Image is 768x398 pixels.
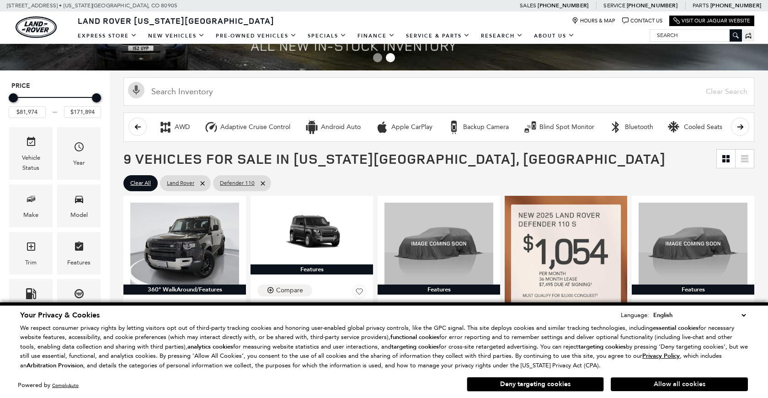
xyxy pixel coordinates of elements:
div: Android Auto [305,120,319,134]
div: Bluetooth [609,120,623,134]
button: Compare Vehicle [257,285,312,296]
div: AWD [159,120,172,134]
strong: Arbitration Provision [27,361,83,370]
div: Features [378,285,500,295]
div: Cooled Seats [668,120,682,134]
button: scroll left [128,118,147,136]
span: Land Rover [167,177,194,189]
a: New Vehicles [143,28,210,44]
a: Hours & Map [572,17,615,24]
span: Parts [693,2,709,9]
h5: Price [11,82,98,90]
strong: essential cookies [653,324,699,332]
a: land-rover [16,16,57,38]
span: Clear All [130,177,151,189]
div: 360° WalkAround/Features [123,285,246,295]
div: FueltypeFueltype [9,279,53,322]
button: BluetoothBluetooth [604,118,658,137]
img: 2025 LAND ROVER Defender 110 400PS S [257,203,366,264]
div: Adaptive Cruise Control [220,123,290,131]
a: [PHONE_NUMBER] [710,2,761,9]
img: 2025 LAND ROVER Defender 110 S [384,203,493,285]
div: Features [632,285,754,295]
div: Compare [276,286,303,295]
a: Land Rover [US_STATE][GEOGRAPHIC_DATA] [72,15,280,26]
div: Blind Spot Monitor [523,120,537,134]
div: Language: [621,312,649,318]
div: Android Auto [321,123,361,131]
div: MakeMake [9,184,53,227]
button: Blind Spot MonitorBlind Spot Monitor [518,118,599,137]
button: Allow all cookies [611,377,748,391]
div: Backup Camera [447,120,461,134]
div: Features [67,258,91,268]
div: Features [251,264,373,274]
button: Deny targeting cookies [467,377,604,392]
a: Privacy Policy [642,352,680,359]
strong: analytics cookies [187,343,233,351]
span: Features [74,239,85,258]
div: Powered by [18,382,79,388]
div: Minimum Price [9,93,18,102]
a: [PHONE_NUMBER] [538,2,588,9]
span: Trim [26,239,37,258]
button: Save Vehicle [352,285,366,302]
a: Research [475,28,528,44]
u: Privacy Policy [642,352,680,360]
button: Android AutoAndroid Auto [300,118,366,137]
a: Contact Us [622,17,662,24]
span: Defender 110 [220,177,255,189]
a: Visit Our Jaguar Website [673,17,750,24]
div: Bluetooth [625,123,653,131]
span: Sales [520,2,536,9]
div: TrimTrim [9,232,53,274]
div: FeaturesFeatures [57,232,101,274]
span: Go to slide 2 [386,53,395,62]
svg: Click to toggle on voice search [128,82,144,98]
span: Year [74,139,85,158]
span: Land Rover [US_STATE][GEOGRAPHIC_DATA] [78,15,274,26]
div: Apple CarPlay [375,120,389,134]
div: Maximum Price [92,93,101,102]
button: Apple CarPlayApple CarPlay [370,118,437,137]
a: Finance [352,28,400,44]
a: About Us [528,28,580,44]
p: We respect consumer privacy rights by letting visitors opt out of third-party tracking cookies an... [20,323,748,371]
div: Make [23,210,38,220]
button: scroll right [731,118,749,136]
button: Adaptive Cruise ControlAdaptive Cruise Control [199,118,295,137]
div: Price [9,90,101,118]
img: 2025 LAND ROVER Defender 110 S [130,203,239,285]
input: Minimum [9,106,46,118]
a: [PHONE_NUMBER] [627,2,677,9]
select: Language Select [651,310,748,320]
div: TransmissionTransmission [57,279,101,322]
div: Trim [25,258,37,268]
input: Search Inventory [123,77,754,106]
div: Year [73,158,85,168]
div: Model [70,210,88,220]
span: Your Privacy & Cookies [20,310,100,320]
a: [STREET_ADDRESS] • [US_STATE][GEOGRAPHIC_DATA], CO 80905 [7,2,177,9]
div: Cooled Seats [684,123,722,131]
div: Apple CarPlay [391,123,432,131]
strong: targeting cookies [391,343,439,351]
input: Maximum [64,106,101,118]
div: AWD [175,123,190,131]
span: Vehicle [26,134,37,153]
div: VehicleVehicle Status [9,127,53,180]
div: Backup Camera [463,123,509,131]
button: AWDAWD [154,118,195,137]
div: Vehicle Status [16,153,46,173]
a: ComplyAuto [52,382,79,388]
strong: targeting cookies [578,343,626,351]
div: Adaptive Cruise Control [204,120,218,134]
span: Fueltype [26,286,37,305]
div: Blind Spot Monitor [539,123,594,131]
span: 9 Vehicles for Sale in [US_STATE][GEOGRAPHIC_DATA], [GEOGRAPHIC_DATA] [123,149,666,168]
span: Make [26,191,37,210]
a: Specials [302,28,352,44]
div: YearYear [57,127,101,180]
span: Service [603,2,625,9]
span: Model [74,191,85,210]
